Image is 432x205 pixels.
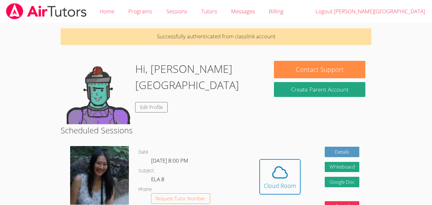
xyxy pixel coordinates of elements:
button: Create Parent Account [274,82,365,97]
button: Cloud Room [259,159,301,195]
a: Edit Profile [135,102,168,112]
dt: Date [138,148,148,156]
dt: Phone [138,186,152,194]
img: default.png [67,61,130,124]
a: Google Doc [325,177,360,187]
span: Request Tutor Number [156,196,205,201]
span: [DATE] 8:00 PM [151,157,188,164]
h2: Scheduled Sessions [61,124,372,136]
div: Cloud Room [264,181,296,190]
img: airtutors_banner-c4298cdbf04f3fff15de1276eac7730deb9818008684d7c2e4769d2f7ddbe033.png [5,3,87,19]
p: Successfully authenticated from classlink account [61,28,372,45]
button: Whiteboard [325,162,360,172]
button: Request Tutor Number [151,193,210,204]
img: avatar.png [70,146,129,205]
h1: Hi, [PERSON_NAME][GEOGRAPHIC_DATA] [135,61,262,93]
dt: Subject [138,167,154,175]
a: Details [325,147,360,157]
span: Messages [231,8,255,15]
button: Contact Support [274,61,365,78]
dd: ELA 8 [151,175,166,186]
